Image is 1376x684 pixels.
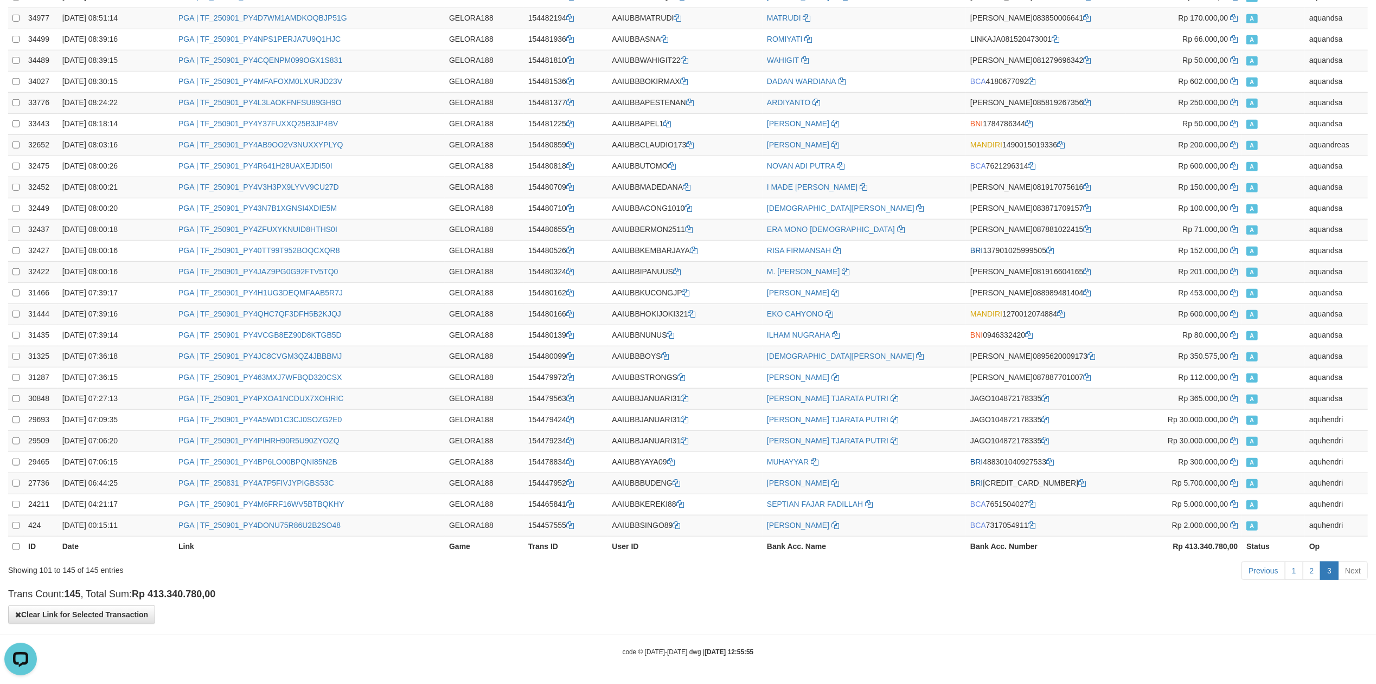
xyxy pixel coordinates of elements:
[608,29,763,50] td: AAIUBBASNA
[970,309,1002,318] span: MANDIRI
[58,282,174,304] td: [DATE] 07:39:17
[178,246,340,255] a: PGA | TF_250901_PY40TT99T952BOQCXQR8
[767,225,895,234] a: ERA MONO [DEMOGRAPHIC_DATA]
[970,500,986,508] span: BCA
[445,113,524,134] td: GELORA188
[767,98,810,107] a: ARDIYANTO
[1246,141,1257,150] span: Approved - Marked by aquandreas
[524,50,608,71] td: 154481810
[1305,198,1368,219] td: aquandsa
[966,50,1125,71] td: 081279696342
[1246,247,1257,256] span: Approved - Marked by aquandsa
[524,261,608,282] td: 154480324
[767,204,914,212] a: [DEMOGRAPHIC_DATA][PERSON_NAME]
[445,50,524,71] td: GELORA188
[445,92,524,113] td: GELORA188
[608,494,763,515] td: AAIUBBKEREKI88
[1172,500,1228,508] span: Rp 5.000.000,00
[970,436,991,445] span: JAGO
[1246,289,1257,298] span: Approved - Marked by aquandsa
[966,282,1125,304] td: 088989481404
[524,473,608,494] td: 154447952
[966,92,1125,113] td: 085819267356
[966,409,1125,430] td: 104872178335
[24,494,58,515] td: 24211
[1241,562,1285,580] a: Previous
[24,219,58,240] td: 32437
[524,451,608,473] td: 154478834
[178,415,342,424] a: PGA | TF_250901_PY4A5WD1C3CJ0SOZG2E0
[445,261,524,282] td: GELORA188
[1179,140,1228,149] span: Rp 200.000,00
[24,50,58,71] td: 34489
[58,346,174,367] td: [DATE] 07:36:18
[178,225,337,234] a: PGA | TF_250901_PY4ZFUXYKNUID8HTHS0I
[178,14,347,22] a: PGA | TF_250901_PY4D7WM1AMDKOQBJP51G
[1246,56,1257,66] span: Approved - Marked by aquandsa
[24,473,58,494] td: 27736
[970,162,986,170] span: BCA
[178,457,337,466] a: PGA | TF_250901_PY4BP6LO00BPQNI85N2B
[1182,119,1228,128] span: Rp 50.000,00
[608,240,763,261] td: AAIUBBKEMBARJAYA
[767,331,830,339] a: ILHAM NUGRAHA
[767,56,799,64] a: WAHIGIT
[1246,35,1257,44] span: Approved - Marked by aquandsa
[524,134,608,156] td: 154480859
[1182,331,1228,339] span: Rp 80.000,00
[1168,415,1228,424] span: Rp 30.000.000,00
[970,98,1033,107] span: [PERSON_NAME]
[1246,14,1257,23] span: Approved - Marked by aquandsa
[524,198,608,219] td: 154480710
[767,77,836,86] a: DADAN WARDIANA
[24,71,58,92] td: 34027
[445,29,524,50] td: GELORA188
[1305,430,1368,451] td: aquhendri
[1305,409,1368,430] td: aquhendri
[178,394,344,403] a: PGA | TF_250901_PY4PXOA1NCDUX7XOHRIC
[445,282,524,304] td: GELORA188
[1305,261,1368,282] td: aquandsa
[767,415,888,424] a: [PERSON_NAME] TJARATA PUTRI
[1305,177,1368,198] td: aquandsa
[24,304,58,325] td: 31444
[58,494,174,515] td: [DATE] 04:21:17
[24,134,58,156] td: 32652
[524,113,608,134] td: 154481225
[24,240,58,261] td: 32427
[58,8,174,29] td: [DATE] 08:51:14
[608,451,763,473] td: AAIUBBYAYA09
[767,309,823,318] a: EKO CAHYONO
[1182,225,1228,234] span: Rp 71.000,00
[608,430,763,451] td: AAIUBBJANUARI31
[524,92,608,113] td: 154481377
[24,430,58,451] td: 29509
[58,177,174,198] td: [DATE] 08:00:21
[1305,473,1368,494] td: aquhendri
[608,473,763,494] td: AAIUBBBUDENG
[8,605,155,624] button: Clear Link for Selected Transaction
[445,134,524,156] td: GELORA188
[58,198,174,219] td: [DATE] 08:00:20
[178,521,341,530] a: PGA | TF_250901_PY4DONU75R86U2B2SO48
[1305,71,1368,92] td: aquandsa
[966,304,1125,325] td: 1270012074884
[966,71,1125,92] td: 4180677092
[608,92,763,113] td: AAIUBBAPESTENAN
[1246,310,1257,319] span: Approved - Marked by aquandsa
[1172,479,1228,487] span: Rp 5.700.000,00
[178,35,341,43] a: PGA | TF_250901_PY4NPS1PERJA7U9Q1HJC
[970,119,983,128] span: BNI
[524,388,608,409] td: 154479563
[58,261,174,282] td: [DATE] 08:00:16
[24,8,58,29] td: 34977
[1246,78,1257,87] span: Approved - Marked by aquandsa
[58,71,174,92] td: [DATE] 08:30:15
[1305,240,1368,261] td: aquandsa
[445,367,524,388] td: GELORA188
[1182,56,1228,64] span: Rp 50.000,00
[1305,346,1368,367] td: aquandsa
[445,346,524,367] td: GELORA188
[524,346,608,367] td: 154480099
[178,352,342,360] a: PGA | TF_250901_PY4JC8CVGM3QZ4JBBBMJ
